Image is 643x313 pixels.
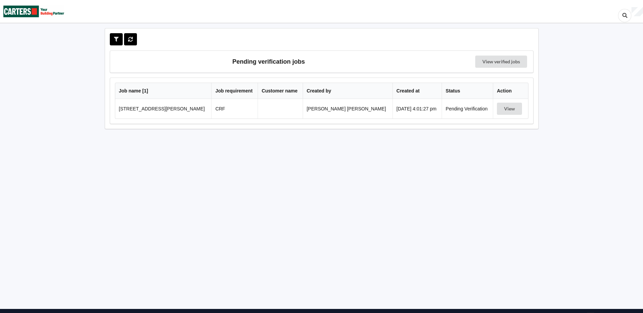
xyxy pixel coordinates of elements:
[493,83,528,99] th: Action
[258,83,303,99] th: Customer name
[497,103,522,115] button: View
[3,0,64,22] img: Carters
[442,99,493,119] td: Pending Verification
[211,83,258,99] th: Job requirement
[303,83,393,99] th: Created by
[442,83,493,99] th: Status
[115,56,423,68] h3: Pending verification jobs
[631,7,643,17] div: User Profile
[211,99,258,119] td: CRF
[475,56,527,68] a: View verified jobs
[497,106,523,111] a: View
[303,99,393,119] td: [PERSON_NAME] [PERSON_NAME]
[393,83,442,99] th: Created at
[115,83,212,99] th: Job name [ 1 ]
[115,99,212,119] td: [STREET_ADDRESS][PERSON_NAME]
[393,99,442,119] td: [DATE] 4:01:27 pm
